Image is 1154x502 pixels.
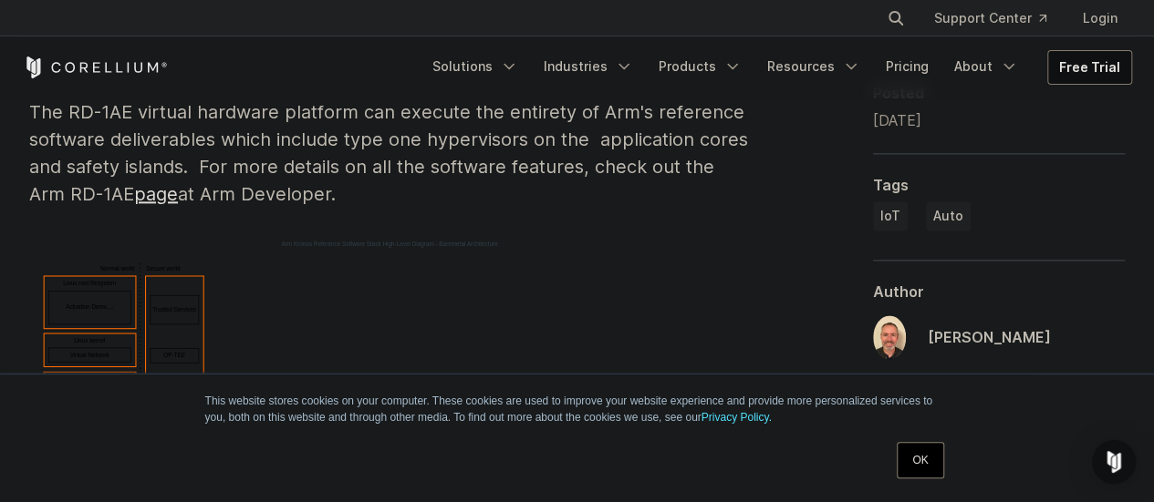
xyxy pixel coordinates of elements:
[1092,440,1136,484] div: Open Intercom Messenger
[920,2,1061,35] a: Support Center
[29,98,750,208] p: The RD-1AE virtual hardware platform can execute the entirety of Arm's reference software deliver...
[943,50,1029,83] a: About
[23,56,168,78] a: Corellium Home
[1048,51,1131,84] a: Free Trial
[873,282,1125,301] div: Author
[421,50,529,83] a: Solutions
[873,111,921,129] span: [DATE]
[756,50,871,83] a: Resources
[702,411,772,424] a: Privacy Policy.
[933,207,963,225] span: Auto
[421,50,1132,85] div: Navigation Menu
[880,207,900,225] span: IoT
[648,50,753,83] a: Products
[873,176,1125,194] div: Tags
[1068,2,1132,35] a: Login
[926,201,971,231] a: Auto
[134,183,178,205] a: page
[865,2,1132,35] div: Navigation Menu
[533,50,644,83] a: Industries
[873,201,908,231] a: IoT
[897,442,943,478] a: OK
[875,50,940,83] a: Pricing
[205,393,950,425] p: This website stores cookies on your computer. These cookies are used to improve your website expe...
[873,315,906,359] img: Bill Neifert
[879,2,912,35] button: Search
[928,326,1051,348] div: [PERSON_NAME]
